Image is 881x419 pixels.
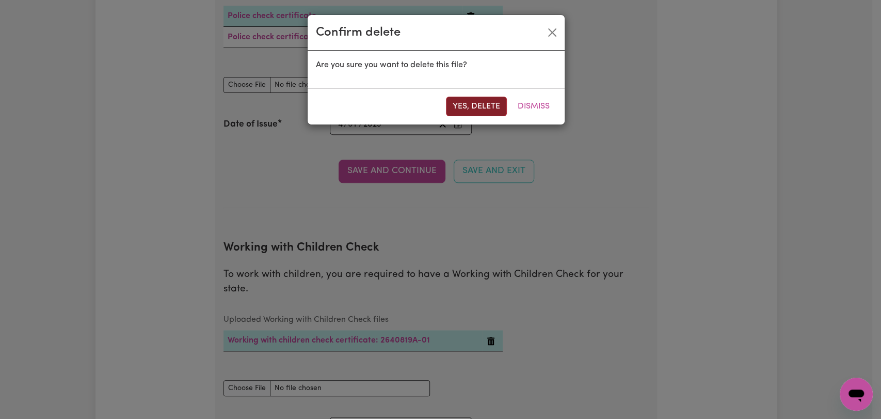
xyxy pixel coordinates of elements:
[316,59,556,71] p: Are you sure you want to delete this file?
[511,97,556,116] button: Dismiss
[446,97,507,116] button: Yes, delete
[316,23,401,42] div: Confirm delete
[544,24,560,41] button: Close
[840,378,873,411] iframe: Button to launch messaging window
